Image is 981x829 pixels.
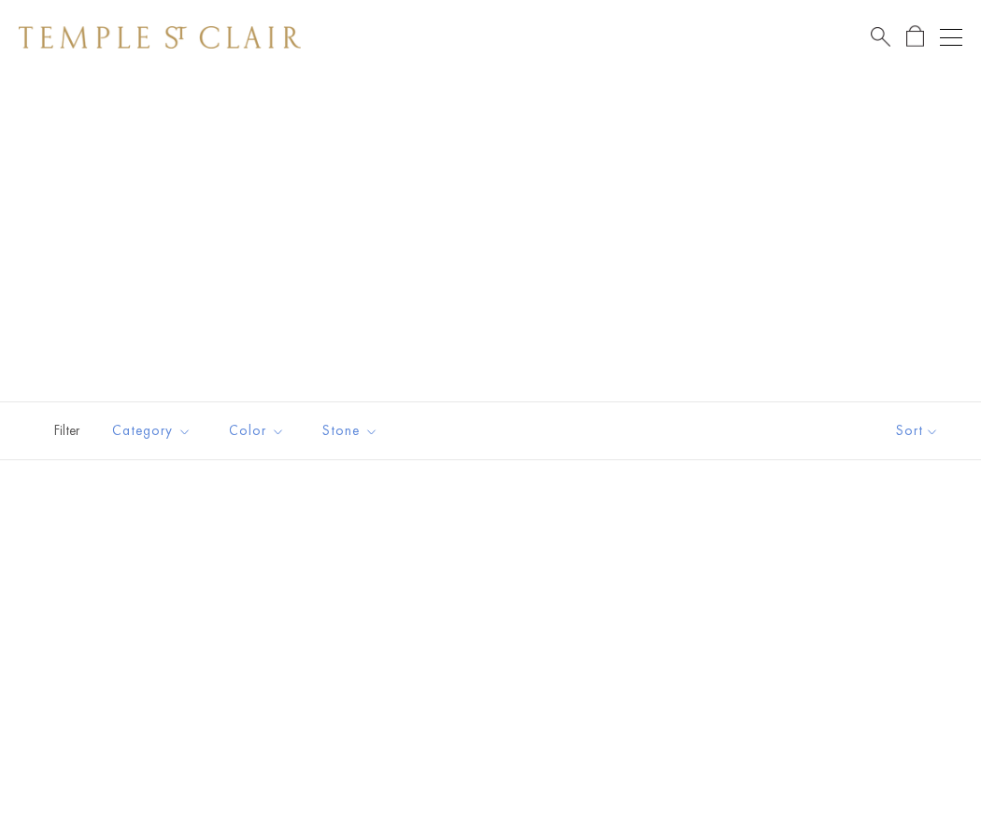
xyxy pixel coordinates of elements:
[871,25,890,49] a: Search
[103,419,206,443] span: Category
[19,26,301,49] img: Temple St. Clair
[313,419,392,443] span: Stone
[215,410,299,452] button: Color
[308,410,392,452] button: Stone
[854,402,981,459] button: Show sort by
[220,419,299,443] span: Color
[940,26,962,49] button: Open navigation
[98,410,206,452] button: Category
[906,25,924,49] a: Open Shopping Bag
